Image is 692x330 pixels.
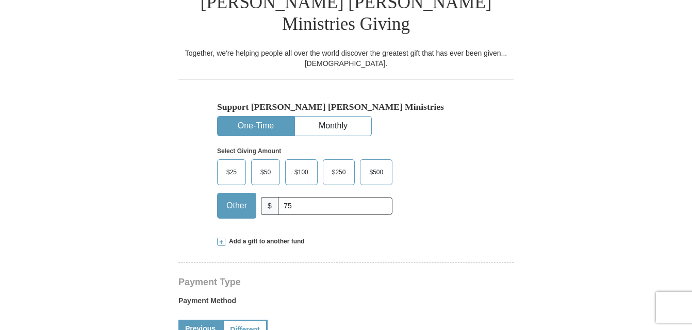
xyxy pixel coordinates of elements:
span: $250 [327,164,351,180]
button: Monthly [295,117,371,136]
span: $50 [255,164,276,180]
div: Together, we're helping people all over the world discover the greatest gift that has ever been g... [178,48,514,69]
h5: Support [PERSON_NAME] [PERSON_NAME] Ministries [217,102,475,112]
h4: Payment Type [178,278,514,286]
strong: Select Giving Amount [217,147,281,155]
label: Payment Method [178,295,514,311]
span: $ [261,197,278,215]
span: $100 [289,164,314,180]
span: Add a gift to another fund [225,237,305,246]
span: $25 [221,164,242,180]
input: Other Amount [278,197,392,215]
span: $500 [364,164,388,180]
span: Other [221,198,252,213]
button: One-Time [218,117,294,136]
